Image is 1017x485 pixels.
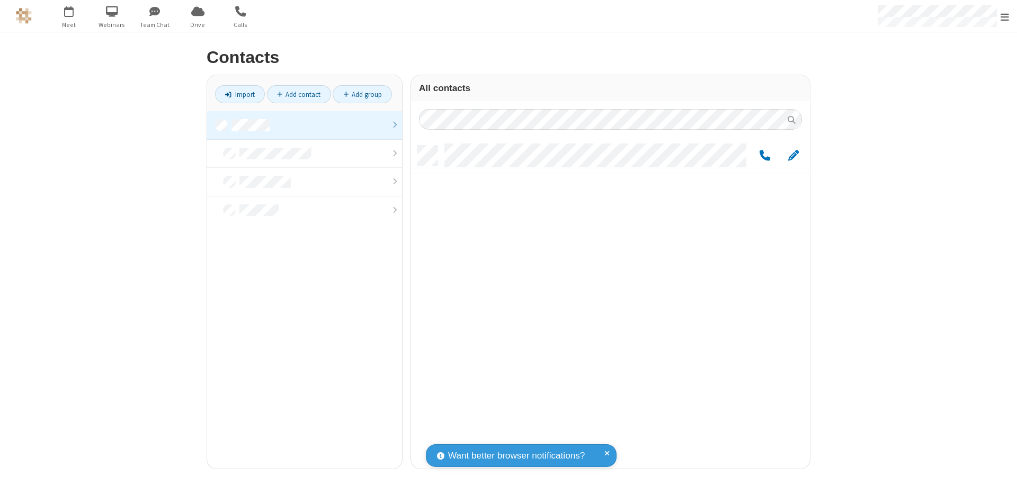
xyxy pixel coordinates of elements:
[448,449,585,463] span: Want better browser notifications?
[333,85,392,103] a: Add group
[207,48,810,67] h2: Contacts
[267,85,331,103] a: Add contact
[16,8,32,24] img: QA Selenium DO NOT DELETE OR CHANGE
[419,83,802,93] h3: All contacts
[221,20,261,30] span: Calls
[92,20,132,30] span: Webinars
[135,20,175,30] span: Team Chat
[783,149,804,163] button: Edit
[754,149,775,163] button: Call by phone
[49,20,89,30] span: Meet
[178,20,218,30] span: Drive
[411,138,810,469] div: grid
[215,85,265,103] a: Import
